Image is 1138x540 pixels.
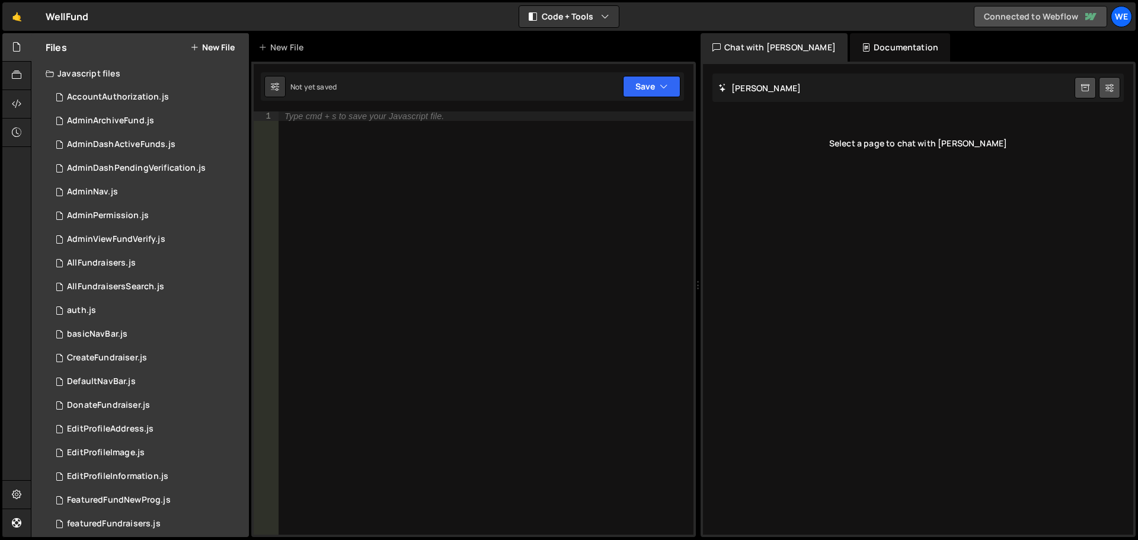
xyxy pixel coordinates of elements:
div: AdminPermission.js [67,210,149,221]
div: AdminArchiveFund.js [67,116,154,126]
div: 13134/38502.js [46,109,249,133]
div: 13134/33197.js [46,346,249,370]
div: 13134/38583.js [46,156,249,180]
div: EditProfileImage.js [67,448,145,458]
div: EditProfileInformation.js [67,471,168,482]
div: Type cmd + s to save your Javascript file. [284,112,444,120]
a: 🤙 [2,2,31,31]
div: 13134/33480.js [46,394,249,417]
div: AdminDashPendingVerification.js [67,163,206,174]
div: AdminNav.js [67,187,118,197]
div: New File [258,41,308,53]
div: Javascript files [31,62,249,85]
div: DefaultNavBar.js [67,376,136,387]
button: Code + Tools [519,6,619,27]
div: AccountAuthorization.js [67,92,169,103]
div: Not yet saved [290,82,337,92]
div: AdminDashActiveFunds.js [67,139,175,150]
div: 13134/32526.js [46,322,249,346]
div: 13134/38478.js [46,180,249,204]
button: New File [190,43,235,52]
div: AdminViewFundVerify.js [67,234,165,245]
div: 13134/37549.js [46,275,249,299]
div: WellFund [46,9,88,24]
div: 13134/38490.js [46,133,249,156]
div: 13134/38584.js [46,228,249,251]
button: Save [623,76,680,97]
div: basicNavBar.js [67,329,127,340]
div: 13134/33556.js [46,370,249,394]
div: 13134/37569.js [46,417,249,441]
div: Select a page to chat with [PERSON_NAME] [712,120,1124,167]
a: Connected to Webflow [974,6,1107,27]
div: Documentation [850,33,950,62]
div: Chat with [PERSON_NAME] [701,33,848,62]
div: 13134/38480.js [46,204,249,228]
h2: Files [46,41,67,54]
div: auth.js [67,305,96,316]
div: featuredFundraisers.js [67,519,161,529]
div: 13134/33398.js [46,251,249,275]
div: 1 [254,111,279,121]
a: We [1111,6,1132,27]
div: 13134/35729.js [46,299,249,322]
div: 13134/37568.js [46,465,249,488]
div: 13134/32527.js [46,512,249,536]
div: DonateFundraiser.js [67,400,150,411]
div: AllFundraisersSearch.js [67,282,164,292]
div: CreateFundraiser.js [67,353,147,363]
div: FeaturedFundNewProg.js [67,495,171,506]
div: 13134/35733.js [46,488,249,512]
div: 13134/37567.js [46,441,249,465]
div: 13134/33196.js [46,85,249,109]
h2: [PERSON_NAME] [718,82,801,94]
div: AllFundraisers.js [67,258,136,269]
div: EditProfileAddress.js [67,424,154,434]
